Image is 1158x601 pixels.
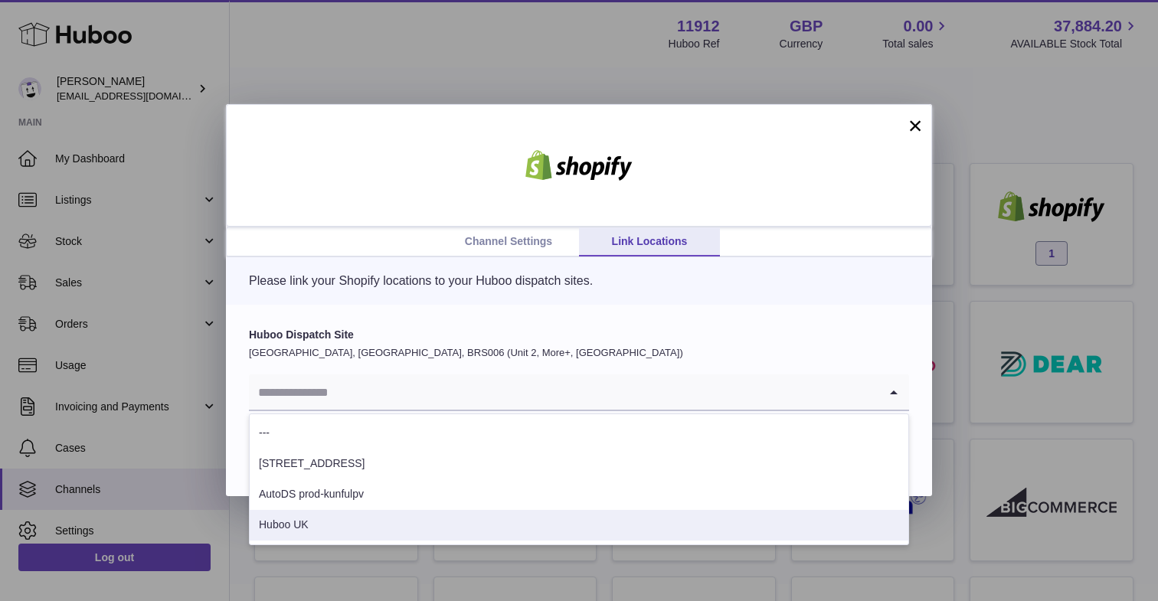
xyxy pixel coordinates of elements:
p: [GEOGRAPHIC_DATA], [GEOGRAPHIC_DATA], BRS006 (Unit 2, More+, [GEOGRAPHIC_DATA]) [249,346,909,360]
img: shopify [514,150,644,181]
p: Please link your Shopify locations to your Huboo dispatch sites. [249,273,909,289]
button: × [906,116,924,135]
a: Link Locations [579,227,720,256]
label: Huboo Dispatch Site [249,328,909,342]
input: Search for option [249,374,878,410]
a: Channel Settings [438,227,579,256]
li: --- [250,418,908,449]
li: AutoDS prod-kunfulpv [250,479,908,510]
div: Search for option [249,374,909,411]
li: [STREET_ADDRESS] [250,449,908,479]
li: Huboo UK [250,510,908,541]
